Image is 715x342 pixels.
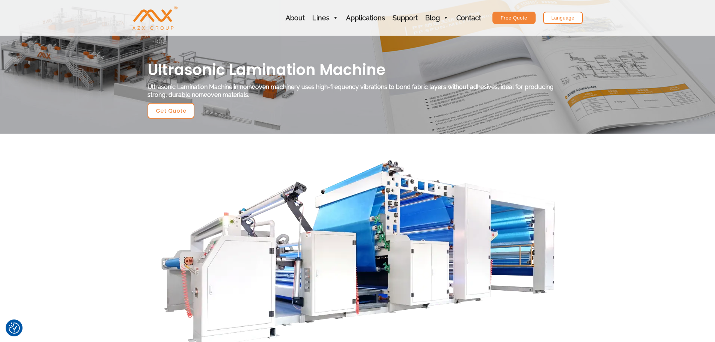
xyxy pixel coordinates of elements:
a: Language [543,12,583,24]
img: Revisit consent button [9,322,20,334]
h1: Ultrasonic Lamination Machine [148,60,568,80]
span: Get Quote [156,108,187,113]
a: Get Quote [148,103,195,119]
a: Free Quote [492,12,536,24]
a: AZX Nonwoven Machine [132,14,178,21]
div: Ultrasonic Lamination Machine in nonwoven machinery uses high-frequency vibrations to bond fabric... [148,83,568,99]
button: Consent Preferences [9,322,20,334]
